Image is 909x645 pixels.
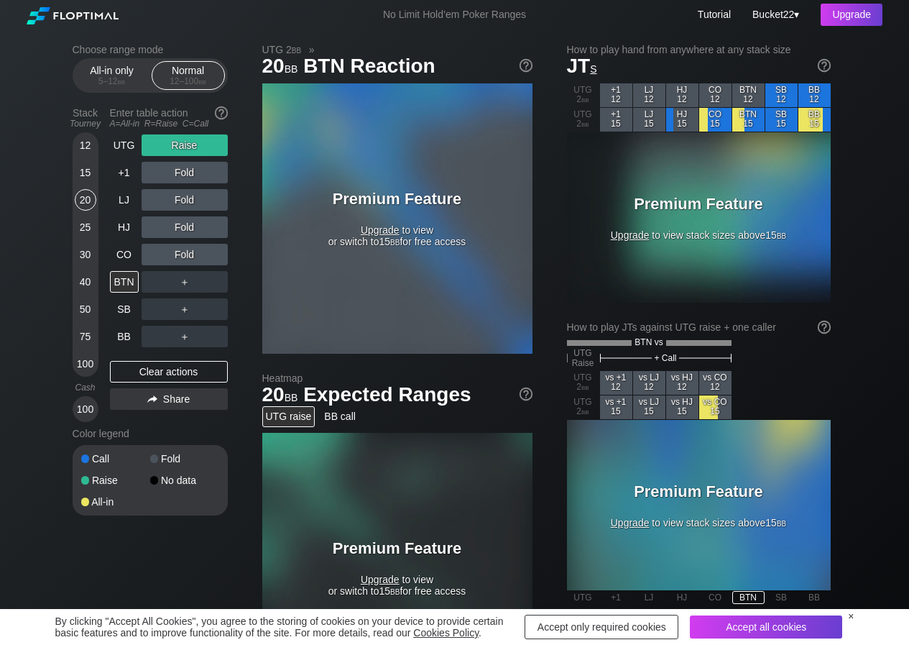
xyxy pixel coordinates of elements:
[27,7,119,24] img: Floptimal logo
[798,591,831,604] div: BB
[150,454,219,464] div: Fold
[732,591,765,604] div: BTN
[55,616,514,639] div: By clicking "Accept All Cookies", you agree to the storing of cookies on your device to provide c...
[590,60,596,76] span: s
[260,43,304,56] span: UTG 2
[699,108,732,132] div: CO 15
[110,361,228,383] div: Clear actions
[609,482,788,529] div: to view stack sizes above 15
[848,610,854,622] div: ×
[518,386,534,402] img: help.32db89a4.svg
[75,298,96,320] div: 50
[67,101,104,134] div: Stack
[81,475,150,485] div: Raise
[75,398,96,420] div: 100
[110,244,139,265] div: CO
[567,55,597,77] span: JT
[609,195,788,214] h3: Premium Feature
[567,83,599,107] div: UTG 2
[110,271,139,293] div: BTN
[75,353,96,375] div: 100
[698,9,731,20] a: Tutorial
[600,83,632,107] div: +1 12
[81,454,150,464] div: Call
[798,108,831,132] div: BB 15
[690,616,842,639] div: Accept all cookies
[110,162,139,183] div: +1
[260,55,300,79] span: 20
[75,162,96,183] div: 15
[110,101,228,134] div: Enter table action
[525,615,678,639] div: Accept only required cookies
[142,216,228,238] div: Fold
[821,4,882,26] div: Upgrade
[110,388,228,410] div: Share
[581,382,589,392] span: bb
[699,395,732,419] div: vs CO 15
[262,372,532,384] h2: Heatmap
[581,119,589,129] span: bb
[390,236,400,247] span: bb
[390,585,400,597] span: bb
[611,517,650,529] span: Upgrade
[73,44,228,55] h2: Choose range mode
[213,105,229,121] img: help.32db89a4.svg
[633,108,665,132] div: LJ 15
[75,216,96,238] div: 25
[308,190,487,209] h3: Premium Feature
[765,108,798,132] div: SB 15
[67,383,104,393] div: Cash
[142,162,228,183] div: Fold
[666,395,698,419] div: vs HJ 15
[567,371,599,395] div: UTG 2
[413,627,479,639] a: Cookies Policy
[572,348,594,368] span: UTG Raise
[142,244,228,265] div: Fold
[655,353,677,363] span: + Call
[75,189,96,211] div: 20
[600,395,632,419] div: vs +1 15
[765,83,798,107] div: SB 12
[567,591,599,604] div: UTG
[75,134,96,156] div: 12
[142,189,228,211] div: Fold
[752,9,794,20] span: Bucket22
[567,108,599,132] div: UTG 2
[361,574,400,585] span: Upgrade
[699,591,732,604] div: CO
[285,388,298,404] span: bb
[633,591,665,604] div: LJ
[110,298,139,320] div: SB
[609,482,788,501] h3: Premium Feature
[361,224,400,236] span: Upgrade
[142,326,228,347] div: ＋
[67,119,104,129] div: Tourney
[798,83,831,107] div: BB 12
[262,406,315,427] div: UTG raise
[301,55,438,79] span: BTN Reaction
[749,6,801,22] div: ▾
[816,319,832,335] img: help.32db89a4.svg
[262,383,532,406] h1: Expected Ranges
[732,83,765,107] div: BTN 12
[666,591,698,604] div: HJ
[73,422,228,445] div: Color legend
[320,406,359,427] div: BB call
[79,62,145,89] div: All-in only
[142,298,228,320] div: ＋
[301,44,322,55] span: »
[600,371,632,395] div: vs +1 12
[567,321,831,333] div: How to play JTs against UTG raise + one caller
[666,83,698,107] div: HJ 12
[518,58,534,73] img: help.32db89a4.svg
[150,475,219,485] div: No data
[110,189,139,211] div: LJ
[611,229,650,241] span: Upgrade
[581,94,589,104] span: bb
[308,539,487,597] div: to view or switch to 15 for free access
[666,108,698,132] div: HJ 15
[732,108,765,132] div: BTN 15
[82,76,142,86] div: 5 – 12
[292,44,301,55] span: bb
[765,591,798,604] div: SB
